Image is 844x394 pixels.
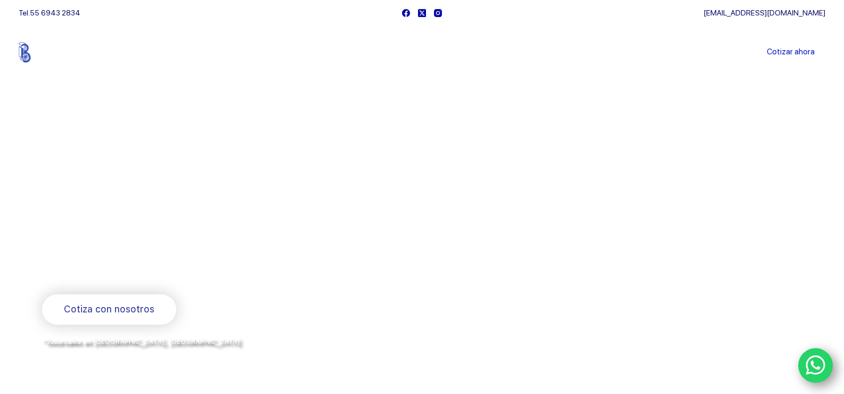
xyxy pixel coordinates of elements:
[703,9,825,17] a: [EMAIL_ADDRESS][DOMAIN_NAME]
[42,267,252,280] span: Rodamientos y refacciones industriales
[42,182,427,255] span: Somos los doctores de la industria
[798,348,833,383] a: WhatsApp
[19,42,85,62] img: Balerytodo
[42,337,240,345] span: *Sucursales en [GEOGRAPHIC_DATA], [GEOGRAPHIC_DATA]
[64,302,154,317] span: Cotiza con nosotros
[297,26,547,79] nav: Menu Principal
[402,9,410,17] a: Facebook
[756,42,825,63] a: Cotizar ahora
[19,9,80,17] span: Tel.
[42,294,176,325] a: Cotiza con nosotros
[42,159,178,172] span: Bienvenido a Balerytodo®
[30,9,80,17] a: 55 6943 2834
[418,9,426,17] a: X (Twitter)
[42,349,300,358] span: y envíos a todo [GEOGRAPHIC_DATA] por la paquetería de su preferencia
[434,9,442,17] a: Instagram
